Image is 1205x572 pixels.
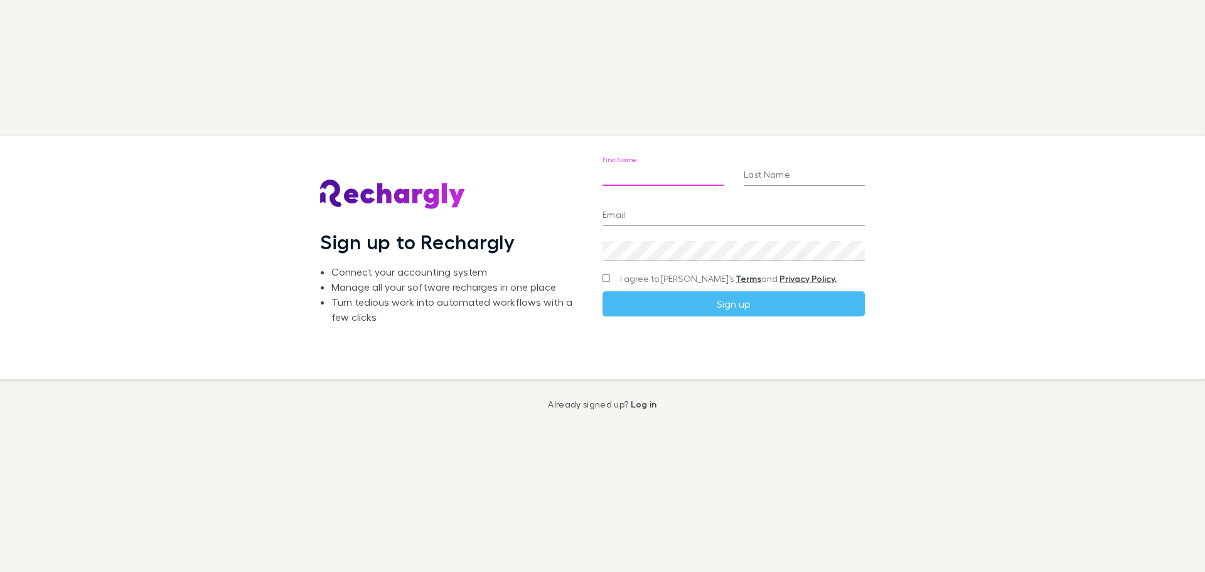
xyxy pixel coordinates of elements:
[736,273,761,284] a: Terms
[331,279,582,294] li: Manage all your software recharges in one place
[320,180,466,210] img: Rechargly's Logo
[331,294,582,325] li: Turn tedious work into automated workflows with a few clicks
[548,399,656,409] p: Already signed up?
[602,154,637,164] label: First Name
[602,291,865,316] button: Sign up
[631,399,657,409] a: Log in
[779,273,837,284] a: Privacy Policy.
[320,230,515,254] h1: Sign up to Rechargly
[331,264,582,279] li: Connect your accounting system
[620,273,837,285] span: I agree to [PERSON_NAME]’s and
